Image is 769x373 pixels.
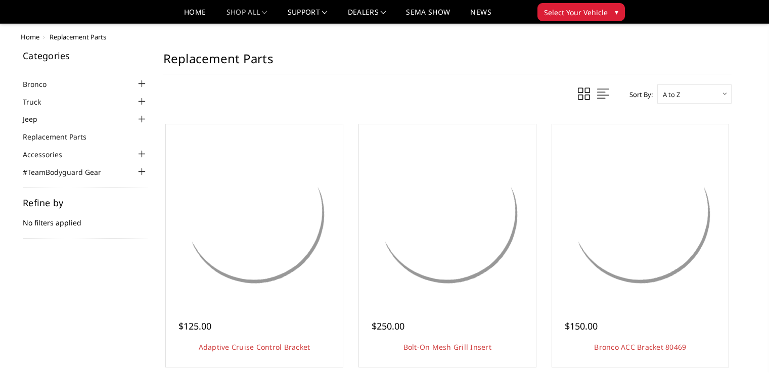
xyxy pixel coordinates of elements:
[227,9,267,23] a: shop all
[23,51,148,60] h5: Categories
[615,7,618,17] span: ▾
[288,9,328,23] a: Support
[23,114,50,124] a: Jeep
[199,342,310,352] a: Adaptive Cruise Control Bracket
[406,9,450,23] a: SEMA Show
[594,342,686,352] a: Bronco ACC Bracket 80469
[403,342,491,352] a: Bolt-On Mesh Grill Insert
[21,32,39,41] a: Home
[23,198,148,239] div: No filters applied
[555,127,727,299] img: Bronco ACC Bracket 80469
[537,3,625,21] button: Select Your Vehicle
[470,9,491,23] a: News
[50,32,106,41] span: Replacement Parts
[178,320,211,332] span: $125.00
[23,131,99,142] a: Replacement Parts
[624,87,653,102] label: Sort By:
[163,51,732,74] h1: Replacement Parts
[23,79,59,89] a: Bronco
[23,149,75,160] a: Accessories
[23,167,114,177] a: #TeamBodyguard Gear
[348,9,386,23] a: Dealers
[23,198,148,207] h5: Refine by
[565,320,598,332] span: $150.00
[23,97,54,107] a: Truck
[168,127,340,299] img: Adaptive Cruise Control Bracket
[544,7,608,18] span: Select Your Vehicle
[361,127,533,299] img: Bolt-On Mesh Grill Insert
[184,9,206,23] a: Home
[372,320,404,332] span: $250.00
